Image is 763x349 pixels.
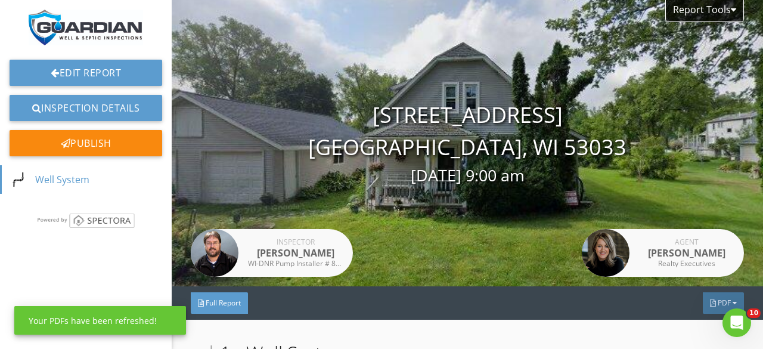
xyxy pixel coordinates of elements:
[29,314,157,327] div: Your PDFs have been refreshed!
[206,298,241,308] span: Full Report
[172,99,763,188] div: [STREET_ADDRESS] [GEOGRAPHIC_DATA], WI 53033
[10,130,162,156] div: Publish
[172,163,763,188] div: [DATE] 9:00 am
[191,229,353,277] a: Inspector [PERSON_NAME] WI-DNR Pump Installer # 8680, POWTS Inspector # 1222664
[639,246,734,260] div: [PERSON_NAME]
[191,229,238,277] img: chad_headshot_no_logo_002.jpg
[747,308,761,318] span: 10
[582,229,629,277] img: Screenshot_2025-05-12_at_12.32.08%E2%80%AFPM.png
[639,260,734,267] div: Realty Executives
[10,95,162,121] a: Inspection Details
[11,172,89,187] div: Well System
[248,260,343,267] div: WI-DNR Pump Installer # 8680, POWTS Inspector # 1222664
[639,239,734,246] div: Agent
[722,308,751,337] iframe: Intercom live chat
[248,239,343,246] div: Inspector
[248,246,343,260] div: [PERSON_NAME]
[29,10,143,45] img: Guardian_Logo8-100.jpg
[718,298,731,308] span: PDF
[10,60,162,86] a: Edit Report
[36,213,136,228] img: powered_by_spectora_2.png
